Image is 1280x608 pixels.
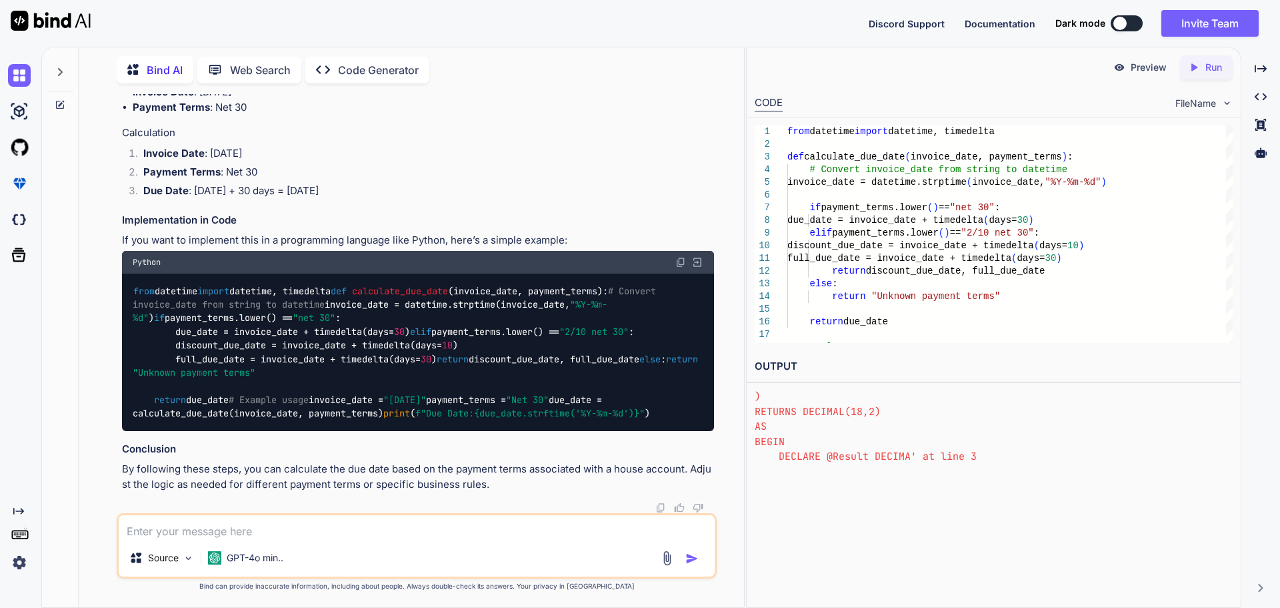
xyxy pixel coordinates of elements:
button: Documentation [965,17,1035,31]
div: 16 [755,316,770,328]
div: 8 [755,214,770,227]
div: 3 [755,151,770,164]
span: else [639,353,661,365]
span: ( [1011,253,1017,264]
img: githubLight [8,136,31,159]
span: # Example usage [787,342,871,352]
p: Bind can provide inaccurate information, including about people. Always double-check its answers.... [117,581,717,591]
span: discount_due_date = invoice_date + timedel [787,240,1023,251]
div: 13 [755,278,770,290]
span: def [331,285,347,297]
div: 5 [755,176,770,189]
div: 1 [755,125,770,138]
code: datetime datetime, timedelta ( ): invoice_date = datetime.strptime(invoice_date, ) payment_terms.... [133,284,703,420]
p: Web Search [230,62,291,78]
img: copy [655,503,666,513]
span: "%Y-%m-%d" [1045,177,1101,188]
span: from [133,285,155,297]
p: If you want to implement this in a programming language like Python, here’s a simple example: [122,233,714,248]
span: ) [933,202,938,213]
span: '%Y-%m-%d' [575,407,629,419]
span: if [154,312,165,324]
span: calculate_due_date [804,151,905,162]
span: ( [983,215,989,226]
img: attachment [659,551,675,566]
div: 2 [755,138,770,151]
span: FileName [1175,97,1216,110]
img: icon [685,552,699,565]
span: due_date [843,316,888,327]
span: return [437,353,469,365]
span: ( [905,151,910,162]
span: print [383,407,410,419]
div: 7 [755,202,770,214]
img: Open in Browser [691,256,703,268]
p: Run [1205,61,1222,74]
span: invoice_date, [972,177,1045,188]
span: ( [939,228,944,238]
img: darkCloudIdeIcon [8,208,31,231]
h2: OUTPUT [747,351,1241,382]
div: 12 [755,265,770,278]
span: import [854,126,887,137]
span: else [809,278,832,289]
span: ) [1028,215,1033,226]
p: Preview [1131,61,1167,74]
p: Bind AI [147,62,183,78]
span: elif [809,228,832,238]
span: Dark mode [1055,17,1105,30]
span: Discord Support [869,18,945,29]
span: full_due_date = invoice_date + timedelta [787,253,1011,264]
span: 30 [421,353,431,365]
span: "2/10 net 30" [559,326,629,338]
span: ta [1023,240,1034,251]
span: == [939,202,950,213]
span: : [1067,151,1073,162]
span: 10 [442,340,453,352]
img: GPT-4o mini [208,551,221,565]
h3: Implementation in Code [122,213,714,228]
img: ai-studio [8,100,31,123]
span: ( [927,202,933,213]
span: invoice_date, payment_terms [911,151,1062,162]
span: ( [1033,240,1039,251]
pre: Error: Command failed: MYSQL_PWD=p43yxewbpe_43yzxjbaz timeout 7 mysql --table --host=mysql --user... [755,359,1233,465]
span: datetime [809,126,854,137]
span: discount_due_date, full_due_date [865,266,1045,276]
span: due_date = invoice_date + timedelta [787,215,983,226]
li: : Net 30 [133,100,714,115]
span: "%Y-%m-%d" [133,298,607,324]
div: 9 [755,227,770,240]
img: chat [8,64,31,87]
li: : [DATE] [133,146,714,165]
img: dislike [693,503,703,513]
span: from [787,126,810,137]
span: "Unknown payment terms" [133,366,255,378]
img: settings [8,551,31,574]
button: Discord Support [869,17,945,31]
h4: Calculation [122,125,714,141]
span: payment_terms.lower [821,202,927,213]
span: days= [989,215,1017,226]
img: premium [8,172,31,195]
span: 30 [1017,215,1028,226]
span: days= [1039,240,1067,251]
span: ) [1079,240,1084,251]
strong: Invoice Date [143,147,205,160]
span: return [666,353,698,365]
div: 10 [755,240,770,252]
span: # Convert invoice_date from string to datetime [133,285,661,310]
div: 4 [755,164,770,176]
span: "Net 30" [506,394,549,406]
span: ) [944,228,949,238]
span: : [1033,228,1039,238]
span: ( [966,177,971,188]
span: "[DATE]" [383,394,426,406]
p: Code Generator [338,62,419,78]
span: return [832,266,865,276]
strong: Payment Terms [143,166,221,178]
strong: Payment Terms [133,101,210,113]
span: ) [1061,151,1067,162]
img: chevron down [1221,97,1233,109]
span: Python [133,257,161,268]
